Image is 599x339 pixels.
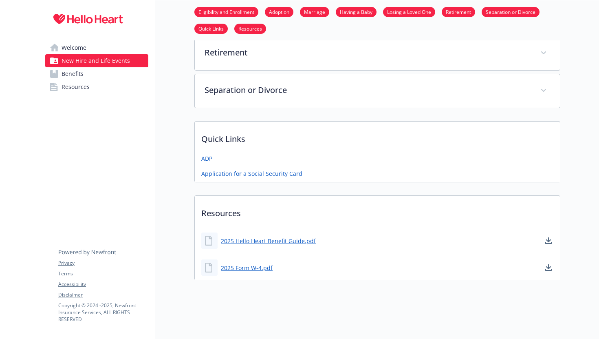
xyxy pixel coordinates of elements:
span: Benefits [62,67,84,80]
p: Retirement [205,47,531,59]
a: Welcome [45,41,148,54]
a: Accessibility [58,281,148,288]
p: Separation or Divorce [205,84,531,96]
p: Resources [195,196,560,226]
a: Eligibility and Enrollment [194,8,258,16]
a: Having a Baby [336,8,377,16]
div: Retirement [195,37,560,70]
a: 2025 Hello Heart Benefit Guide.pdf [221,237,316,245]
a: New Hire and Life Events [45,54,148,67]
a: Privacy [58,259,148,267]
a: Benefits [45,67,148,80]
a: Retirement [442,8,475,16]
span: Welcome [62,41,86,54]
div: Separation or Divorce [195,74,560,108]
span: Resources [62,80,90,93]
a: Terms [58,270,148,277]
a: Separation or Divorce [482,8,540,16]
a: Losing a Loved One [383,8,435,16]
a: 2025 Form W-4.pdf [221,264,273,272]
a: download document [544,236,553,246]
a: ADP [201,154,212,163]
a: Resources [45,80,148,93]
p: Quick Links [195,122,560,152]
a: Marriage [300,8,329,16]
a: Resources [234,24,266,32]
a: Disclaimer [58,291,148,299]
a: Quick Links [194,24,228,32]
a: download document [544,263,553,273]
p: Copyright © 2024 - 2025 , Newfront Insurance Services, ALL RIGHTS RESERVED [58,302,148,323]
a: Adoption [265,8,293,16]
a: Application for a Social Security Card [201,169,302,178]
span: New Hire and Life Events [62,54,130,67]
